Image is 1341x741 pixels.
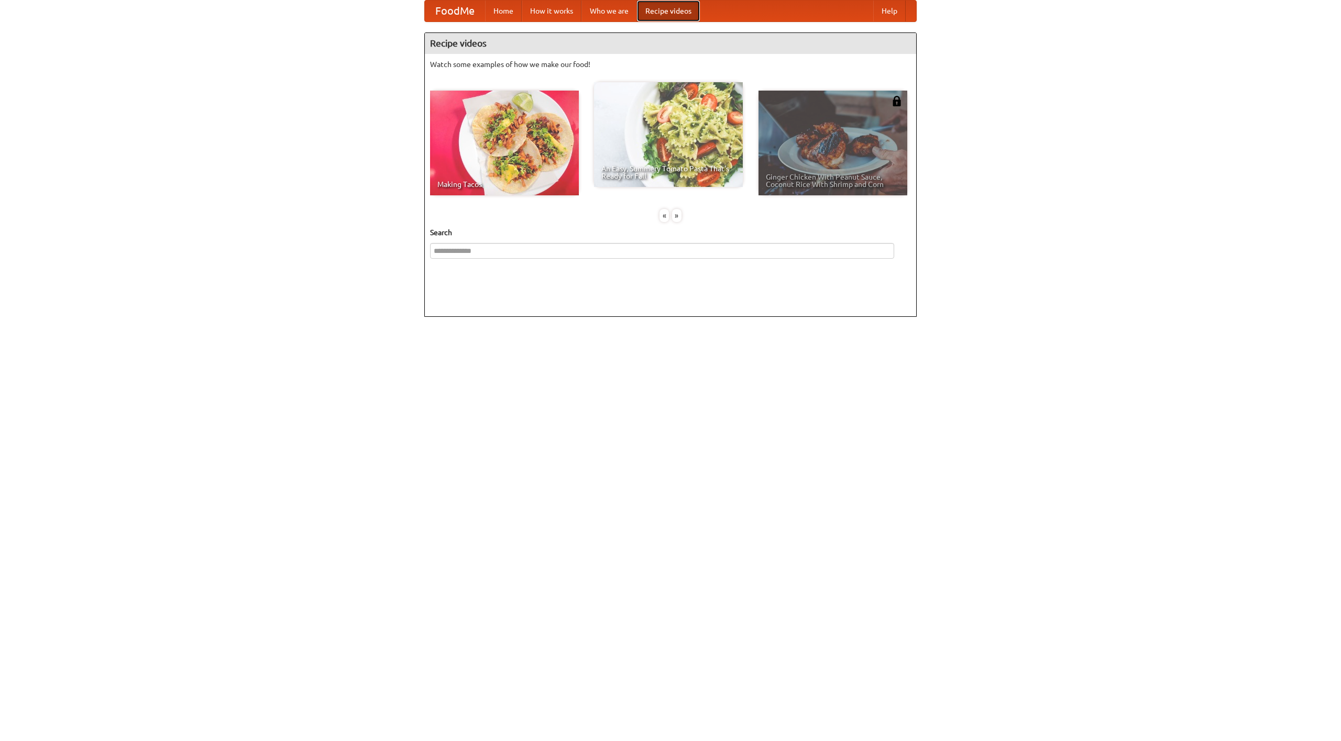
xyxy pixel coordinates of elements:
div: « [659,209,669,222]
span: An Easy, Summery Tomato Pasta That's Ready for Fall [601,165,735,180]
a: Home [485,1,522,21]
a: How it works [522,1,581,21]
a: FoodMe [425,1,485,21]
span: Making Tacos [437,181,571,188]
a: Recipe videos [637,1,700,21]
h4: Recipe videos [425,33,916,54]
a: Help [873,1,906,21]
a: An Easy, Summery Tomato Pasta That's Ready for Fall [594,82,743,187]
img: 483408.png [892,96,902,106]
div: » [672,209,682,222]
a: Making Tacos [430,91,579,195]
h5: Search [430,227,911,238]
a: Who we are [581,1,637,21]
p: Watch some examples of how we make our food! [430,59,911,70]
